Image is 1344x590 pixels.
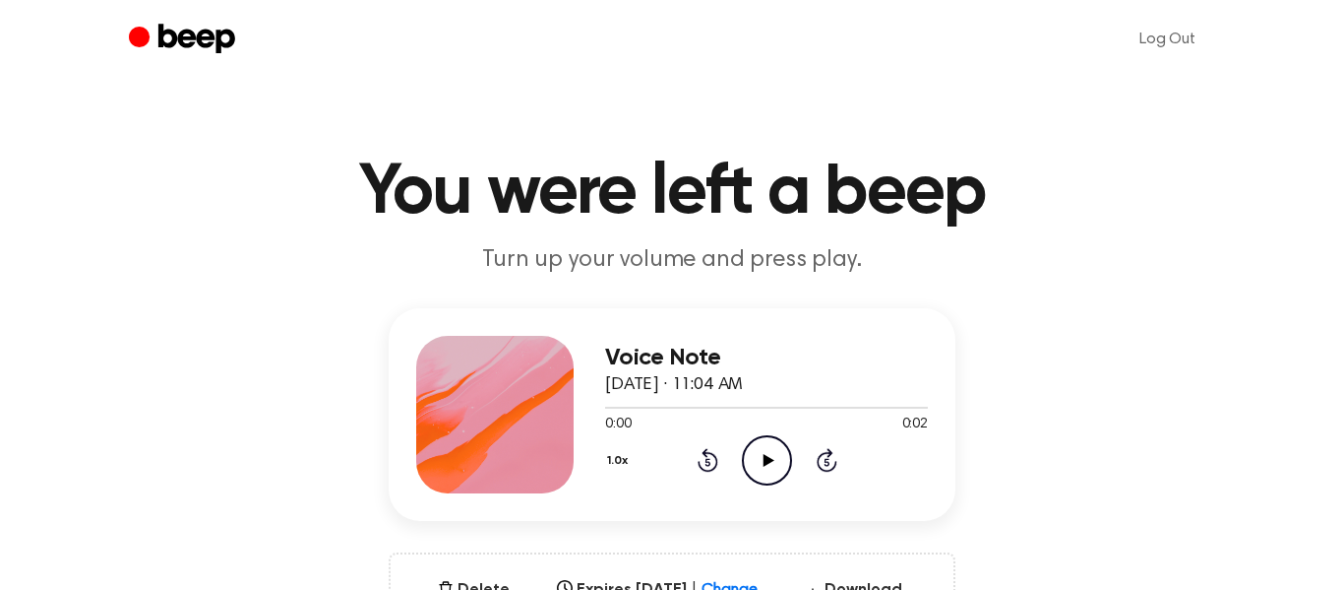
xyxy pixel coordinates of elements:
[1120,16,1215,63] a: Log Out
[605,376,743,394] span: [DATE] · 11:04 AM
[605,345,928,371] h3: Voice Note
[605,415,631,435] span: 0:00
[902,415,928,435] span: 0:02
[605,444,636,478] button: 1.0x
[294,244,1050,277] p: Turn up your volume and press play.
[129,21,240,59] a: Beep
[168,158,1176,229] h1: You were left a beep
